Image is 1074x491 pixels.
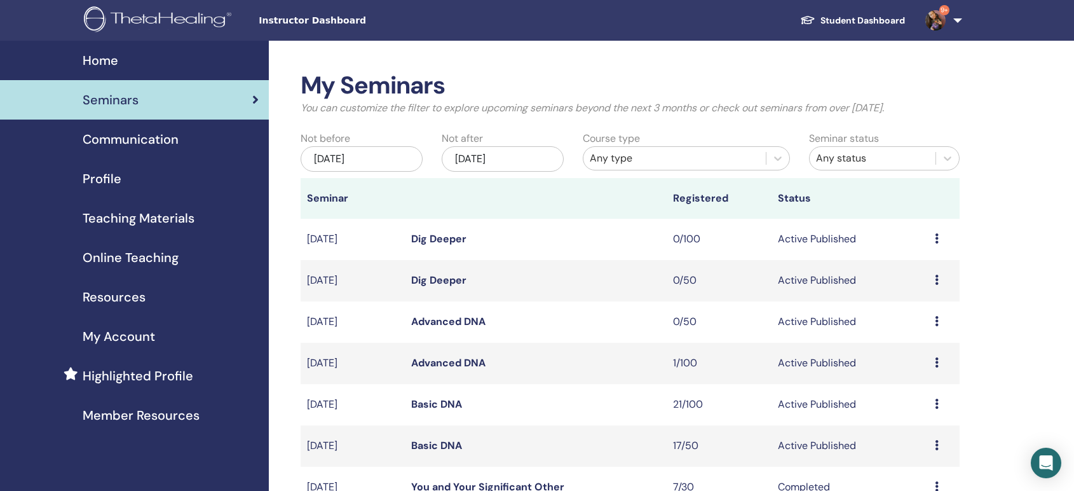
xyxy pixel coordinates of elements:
[442,146,564,172] div: [DATE]
[83,130,179,149] span: Communication
[667,260,772,301] td: 0/50
[83,90,139,109] span: Seminars
[667,343,772,384] td: 1/100
[925,10,946,31] img: default.jpg
[1031,448,1061,478] div: Open Intercom Messenger
[809,131,879,146] label: Seminar status
[411,398,462,411] a: Basic DNA
[442,131,483,146] label: Not after
[667,425,772,467] td: 17/50
[301,384,405,425] td: [DATE]
[83,51,118,70] span: Home
[590,151,759,166] div: Any type
[83,327,155,346] span: My Account
[667,301,772,343] td: 0/50
[816,151,929,166] div: Any status
[411,356,486,370] a: Advanced DNA
[84,6,236,35] img: logo.png
[411,273,466,287] a: Dig Deeper
[411,232,466,246] a: Dig Deeper
[800,15,815,25] img: graduation-cap-white.svg
[411,439,462,452] a: Basic DNA
[667,384,772,425] td: 21/100
[301,301,405,343] td: [DATE]
[83,169,121,188] span: Profile
[772,425,928,467] td: Active Published
[301,71,960,100] h2: My Seminars
[301,178,405,219] th: Seminar
[583,131,640,146] label: Course type
[772,301,928,343] td: Active Published
[301,100,960,116] p: You can customize the filter to explore upcoming seminars beyond the next 3 months or check out s...
[772,219,928,260] td: Active Published
[411,315,486,328] a: Advanced DNA
[301,219,405,260] td: [DATE]
[83,248,179,267] span: Online Teaching
[83,366,193,385] span: Highlighted Profile
[83,287,146,307] span: Resources
[301,131,350,146] label: Not before
[301,146,423,172] div: [DATE]
[772,384,928,425] td: Active Published
[772,343,928,384] td: Active Published
[301,343,405,384] td: [DATE]
[301,425,405,467] td: [DATE]
[939,5,949,15] span: 9+
[83,406,200,425] span: Member Resources
[259,14,449,27] span: Instructor Dashboard
[790,9,915,32] a: Student Dashboard
[83,209,194,228] span: Teaching Materials
[301,260,405,301] td: [DATE]
[772,178,928,219] th: Status
[667,219,772,260] td: 0/100
[667,178,772,219] th: Registered
[772,260,928,301] td: Active Published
